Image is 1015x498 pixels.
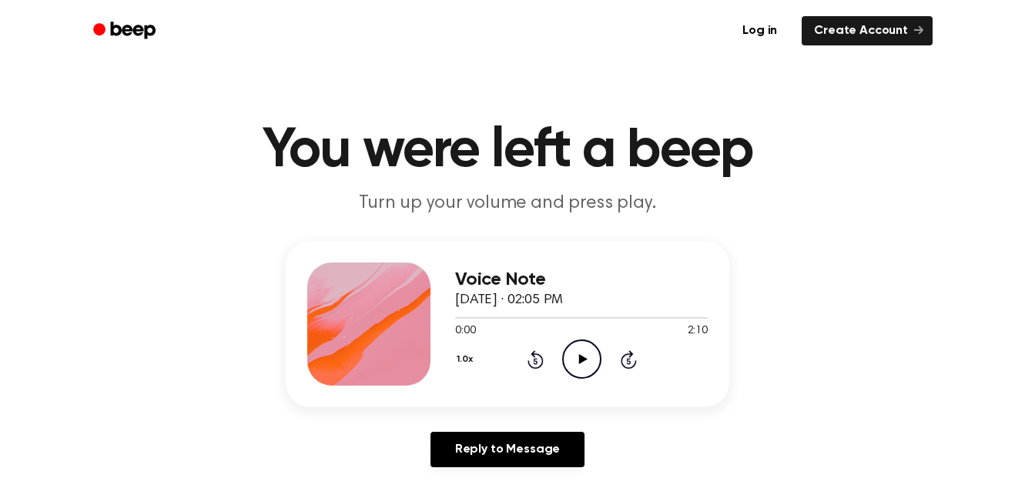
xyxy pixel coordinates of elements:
a: Beep [82,16,169,46]
p: Turn up your volume and press play. [212,191,803,216]
span: 0:00 [455,323,475,339]
a: Reply to Message [430,432,585,467]
a: Log in [727,13,792,48]
h3: Voice Note [455,269,708,290]
a: Create Account [802,16,933,45]
span: 2:10 [688,323,708,339]
span: [DATE] · 02:05 PM [455,293,563,307]
button: 1.0x [455,346,478,373]
h1: You were left a beep [113,123,902,179]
